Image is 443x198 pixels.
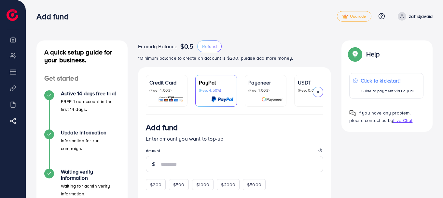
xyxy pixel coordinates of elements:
[138,42,179,50] span: Ecomdy Balance:
[202,43,217,50] span: Refund
[158,96,184,103] img: card
[248,79,283,86] p: Payoneer
[149,79,184,86] p: Credit Card
[7,9,18,21] img: logo
[298,88,332,93] p: (Fee: 0.00%)
[61,169,120,181] h4: Waiting verify information
[415,169,438,193] iframe: Chat
[197,40,222,52] button: Refund
[149,88,184,93] p: (Fee: 4.00%)
[173,181,185,188] span: $500
[196,181,210,188] span: $1000
[36,48,128,64] h4: A quick setup guide for your business.
[36,74,128,83] h4: Get started
[349,48,361,60] img: Popup guide
[199,88,233,93] p: (Fee: 4.50%)
[349,110,411,124] span: If you have any problem, please contact us by
[61,129,120,136] h4: Update Information
[146,148,323,156] legend: Amount
[180,42,194,50] span: $0.5
[138,54,331,62] p: *Minimum balance to create an account is $200, please add more money.
[342,14,366,19] span: Upgrade
[221,181,235,188] span: $2000
[61,182,120,198] p: Waiting for admin verify information.
[61,137,120,152] p: Information for run campaign.
[248,88,283,93] p: (Fee: 1.00%)
[298,79,332,86] p: USDT
[61,90,120,97] h4: Active 14 days free trial
[393,117,412,124] span: Live Chat
[146,135,323,143] p: Enter amount you want to top-up
[361,87,414,95] p: Guide to payment via PayPal
[342,14,348,19] img: tick
[36,12,74,21] h3: Add fund
[366,50,380,58] p: Help
[150,181,161,188] span: $200
[349,110,356,116] img: Popup guide
[337,11,371,22] a: tickUpgrade
[361,77,414,84] p: Click to kickstart!
[261,96,283,103] img: card
[395,12,433,21] a: zahidjavaid
[61,98,120,113] p: FREE 1 ad account in the first 14 days.
[199,79,233,86] p: PayPal
[211,96,233,103] img: card
[146,123,178,132] h3: Add fund
[36,129,128,169] li: Update Information
[247,181,261,188] span: $5000
[36,90,128,129] li: Active 14 days free trial
[409,12,433,20] p: zahidjavaid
